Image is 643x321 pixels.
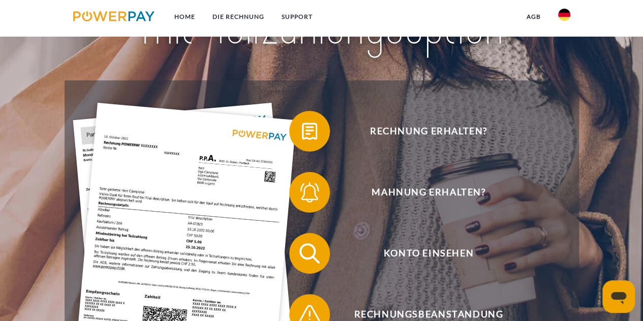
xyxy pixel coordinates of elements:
img: de [558,9,570,21]
span: Mahnung erhalten? [304,172,553,213]
iframe: Schaltfläche zum Öffnen des Messaging-Fensters [602,280,635,313]
img: qb_bell.svg [297,180,322,205]
img: qb_search.svg [297,241,322,266]
img: logo-powerpay.svg [73,11,155,21]
a: Home [165,8,203,26]
a: SUPPORT [272,8,321,26]
img: qb_bill.svg [297,119,322,144]
button: Rechnung erhalten? [289,111,554,152]
button: Mahnung erhalten? [289,172,554,213]
span: Rechnung erhalten? [304,111,553,152]
button: Konto einsehen [289,233,554,274]
span: Konto einsehen [304,233,553,274]
a: agb [518,8,549,26]
a: DIE RECHNUNG [203,8,272,26]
